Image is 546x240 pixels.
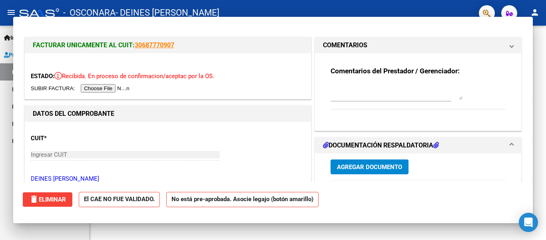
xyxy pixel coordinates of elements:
[315,137,521,153] mat-expansion-panel-header: DOCUMENTACIÓN RESPALDATORIA
[31,174,305,184] p: DEINES [PERSON_NAME]
[31,134,113,143] p: CUIT
[4,50,77,59] span: Prestadores / Proveedores
[519,213,538,232] div: Open Intercom Messenger
[410,181,462,198] datatable-header-cell: Usuario
[166,192,319,208] strong: No está pre-aprobada. Asocie legajo (botón amarillo)
[337,163,402,171] span: Agregar Documento
[331,159,409,174] button: Agregar Documento
[135,41,174,49] a: 30687770907
[31,73,54,80] span: ESTADO:
[351,181,410,198] datatable-header-cell: Documento
[323,40,367,50] h1: COMENTARIOS
[54,73,214,80] span: Recibida. En proceso de confirmacion/aceptac por la OS.
[323,141,439,150] h1: DOCUMENTACIÓN RESPALDATORIA
[33,110,114,117] strong: DATOS DEL COMPROBANTE
[116,4,219,22] span: - DEINES [PERSON_NAME]
[23,192,72,207] button: Eliminar
[331,67,460,75] strong: Comentarios del Prestador / Gerenciador:
[315,53,521,131] div: COMENTARIOS
[462,181,502,198] datatable-header-cell: Subido
[331,181,351,198] datatable-header-cell: ID
[29,196,66,203] span: Eliminar
[530,8,540,17] mat-icon: person
[4,33,24,42] span: Inicio
[79,192,160,208] strong: El CAE NO FUE VALIDADO.
[63,4,116,22] span: - OSCONARA
[33,41,135,49] span: FACTURAR UNICAMENTE AL CUIT:
[6,8,16,17] mat-icon: menu
[29,194,39,204] mat-icon: delete
[502,181,542,198] datatable-header-cell: Acción
[315,37,521,53] mat-expansion-panel-header: COMENTARIOS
